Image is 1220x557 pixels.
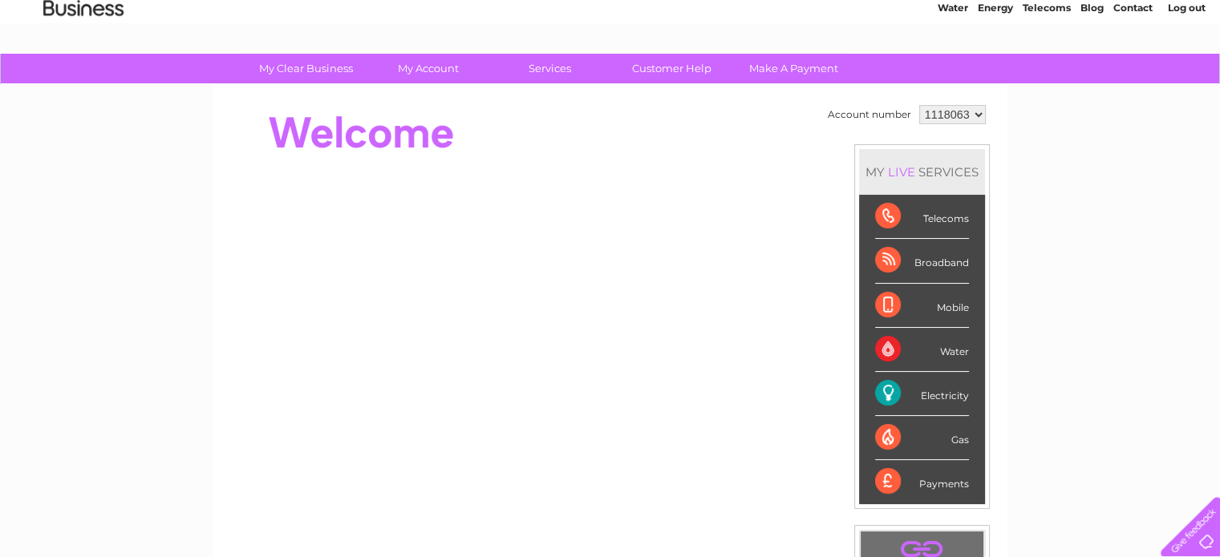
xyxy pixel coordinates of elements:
[875,284,969,328] div: Mobile
[1080,68,1104,80] a: Blog
[1023,68,1071,80] a: Telecoms
[606,54,738,83] a: Customer Help
[875,195,969,239] div: Telecoms
[875,372,969,416] div: Electricity
[875,328,969,372] div: Water
[885,164,918,180] div: LIVE
[938,68,968,80] a: Water
[484,54,616,83] a: Services
[1167,68,1205,80] a: Log out
[859,149,985,195] div: MY SERVICES
[240,54,372,83] a: My Clear Business
[362,54,494,83] a: My Account
[1113,68,1153,80] a: Contact
[875,239,969,283] div: Broadband
[728,54,860,83] a: Make A Payment
[43,42,124,91] img: logo.png
[875,460,969,503] div: Payments
[232,9,990,78] div: Clear Business is a trading name of Verastar Limited (registered in [GEOGRAPHIC_DATA] No. 3667643...
[978,68,1013,80] a: Energy
[875,416,969,460] div: Gas
[918,8,1028,28] a: 0333 014 3131
[824,101,915,128] td: Account number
